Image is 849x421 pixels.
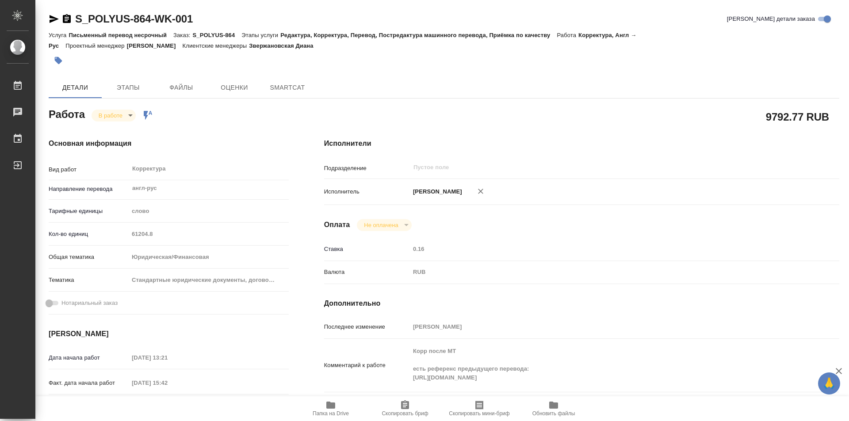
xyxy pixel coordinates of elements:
input: Пустое поле [129,376,206,389]
button: Скопировать мини-бриф [442,396,516,421]
div: В работе [92,110,136,121]
h4: Дополнительно [324,298,839,309]
span: Детали [54,82,96,93]
p: Комментарий к работе [324,361,410,370]
p: Услуга [49,32,69,38]
p: Валюта [324,268,410,277]
input: Пустое поле [129,351,206,364]
p: Письменный перевод несрочный [69,32,173,38]
h4: [PERSON_NAME] [49,329,289,339]
span: Файлы [160,82,203,93]
button: Папка на Drive [294,396,368,421]
input: Пустое поле [410,320,796,333]
p: Ставка [324,245,410,254]
p: Кол-во единиц [49,230,129,239]
p: Тарифные единицы [49,207,129,216]
button: 🙏 [818,372,840,394]
h2: Работа [49,106,85,121]
button: Добавить тэг [49,51,68,70]
span: Папка на Drive [313,410,349,417]
a: S_POLYUS-864-WK-001 [75,13,193,25]
p: Общая тематика [49,253,129,262]
button: Удалить исполнителя [471,182,490,201]
span: 🙏 [822,374,837,393]
p: Звержановская Диана [249,42,320,49]
div: Юридическая/Финансовая [129,250,289,265]
p: Вид работ [49,165,129,174]
button: Скопировать ссылку для ЯМессенджера [49,14,59,24]
span: [PERSON_NAME] детали заказа [727,15,815,23]
span: Оценки [213,82,256,93]
div: В работе [357,219,411,231]
p: Направление перевода [49,185,129,193]
h4: Оплата [324,220,350,230]
p: [PERSON_NAME] [410,187,462,196]
h4: Исполнители [324,138,839,149]
p: Этапы услуги [241,32,280,38]
div: Стандартные юридические документы, договоры, уставы [129,273,289,288]
p: Последнее изменение [324,322,410,331]
button: Обновить файлы [516,396,591,421]
span: Нотариальный заказ [61,299,118,307]
span: Скопировать мини-бриф [449,410,509,417]
div: RUB [410,265,796,280]
p: Заказ: [173,32,192,38]
p: Исполнитель [324,187,410,196]
button: Скопировать бриф [368,396,442,421]
h4: Основная информация [49,138,289,149]
p: Проектный менеджер [65,42,126,49]
input: Пустое поле [410,243,796,255]
p: Тематика [49,276,129,284]
span: Скопировать бриф [382,410,428,417]
div: слово [129,204,289,219]
p: S_POLYUS-864 [192,32,241,38]
h2: 9792.77 RUB [766,109,829,124]
span: SmartCat [266,82,309,93]
p: Дата начала работ [49,353,129,362]
span: Обновить файлы [532,410,575,417]
p: [PERSON_NAME] [127,42,183,49]
p: Редактура, Корректура, Перевод, Постредактура машинного перевода, Приёмка по качеству [280,32,557,38]
p: Факт. дата начала работ [49,379,129,387]
textarea: Корр после МТ есть референс предыдущего перевода: [URL][DOMAIN_NAME] [410,344,796,385]
span: Этапы [107,82,149,93]
button: Не оплачена [361,221,401,229]
button: Скопировать ссылку [61,14,72,24]
input: Пустое поле [129,228,289,240]
button: В работе [96,112,125,119]
p: Клиентские менеджеры [183,42,249,49]
p: Подразделение [324,164,410,173]
p: Работа [557,32,578,38]
input: Пустое поле [413,162,776,173]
